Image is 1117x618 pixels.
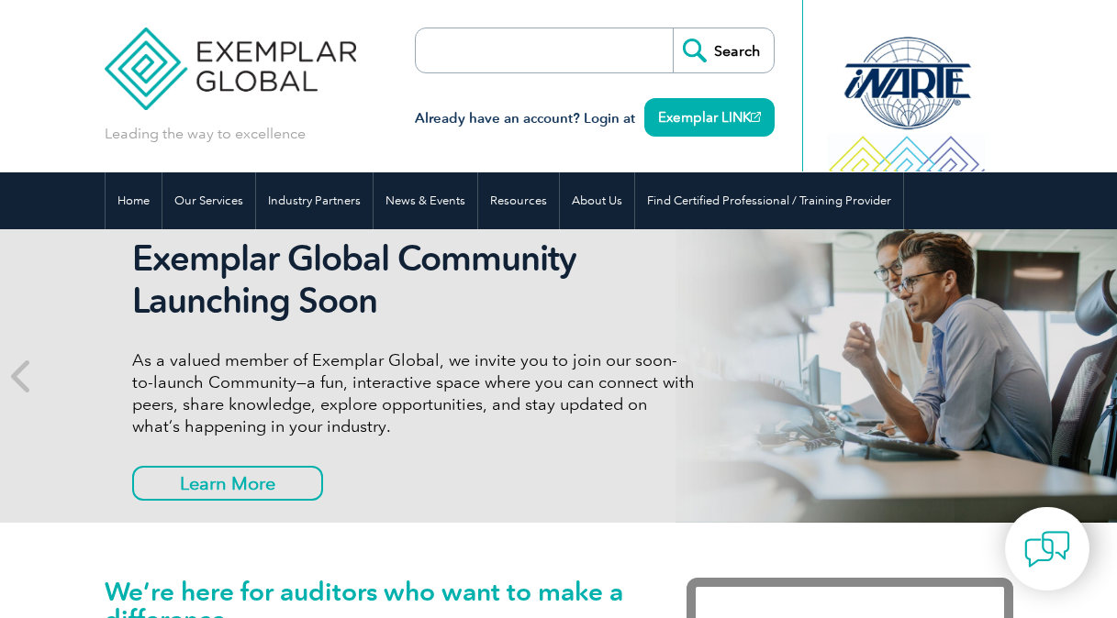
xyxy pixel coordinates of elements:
p: Leading the way to excellence [105,124,306,144]
img: open_square.png [751,112,761,122]
a: Find Certified Professional / Training Provider [635,172,903,229]
a: Learn More [132,466,323,501]
p: As a valued member of Exemplar Global, we invite you to join our soon-to-launch Community—a fun, ... [132,349,696,437]
a: News & Events [374,172,477,229]
a: Industry Partners [256,172,373,229]
a: Our Services [162,172,255,229]
a: About Us [560,172,634,229]
h2: Exemplar Global Community Launching Soon [132,237,696,322]
input: Search [673,28,774,72]
a: Home [106,172,162,229]
h3: Already have an account? Login at [415,107,775,130]
a: Resources [478,172,559,229]
img: contact-chat.png [1024,526,1070,572]
a: Exemplar LINK [644,98,775,137]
